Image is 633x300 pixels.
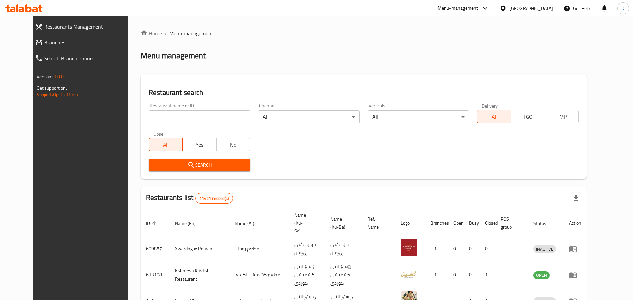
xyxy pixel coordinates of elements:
div: Export file [568,190,584,206]
button: Search [149,159,250,171]
label: Delivery [482,103,498,108]
span: Search Branch Phone [44,54,134,62]
span: 11421 record(s) [196,195,233,202]
span: All [480,112,508,122]
span: Restaurants Management [44,23,134,31]
span: TGO [514,112,542,122]
th: Open [448,209,464,237]
span: Branches [44,39,134,46]
span: ID [146,219,159,227]
h2: Restaurants list [146,193,233,204]
button: All [477,110,511,123]
input: Search for restaurant name or ID.. [149,110,250,123]
span: Menu management [169,29,213,37]
span: Ref. Name [367,215,387,231]
h2: Restaurant search [149,88,579,97]
button: Yes [182,138,216,151]
a: Branches [30,35,139,50]
span: TMP [548,112,576,122]
span: No [219,140,248,150]
span: D [621,5,624,12]
span: Name (Ku-Ba) [330,215,354,231]
div: Total records count [195,193,233,204]
button: All [149,138,183,151]
td: 0 [464,260,480,289]
button: TGO [511,110,545,123]
span: 1.0.0 [54,72,64,81]
span: All [152,140,180,150]
td: 0 [480,237,496,260]
td: 1 [480,260,496,289]
a: Restaurants Management [30,19,139,35]
span: Name (En) [175,219,204,227]
div: Menu [569,245,581,253]
td: 609857 [141,237,170,260]
span: Name (Ar) [235,219,263,227]
td: مطعم رومان [229,237,289,260]
div: Menu-management [438,4,478,12]
img: Kshmesh Kurdish Restaurant [401,265,417,282]
span: Name (Ku-So) [294,211,317,235]
div: Menu [569,271,581,279]
li: / [165,29,167,37]
td: مطعم كشميش الكردي [229,260,289,289]
td: خواردنگەی ڕۆمان [325,237,362,260]
td: رێستۆرانتی کشمیشى كوردى [289,260,325,289]
th: Closed [480,209,496,237]
label: Upsell [153,131,166,136]
span: Get support on: [37,84,67,92]
div: All [258,110,360,123]
a: Search Branch Phone [30,50,139,66]
td: 0 [464,237,480,260]
td: 613108 [141,260,170,289]
td: رێستۆرانتی کشمیشى كوردى [325,260,362,289]
td: خواردنگەی ڕۆمان [289,237,325,260]
div: All [368,110,469,123]
div: OPEN [533,271,550,279]
td: 0 [448,260,464,289]
td: Xwardngay Roman [170,237,229,260]
td: Kshmesh Kurdish Restaurant [170,260,229,289]
button: No [216,138,250,151]
span: Version: [37,72,53,81]
span: OPEN [533,271,550,279]
td: 0 [448,237,464,260]
th: Branches [425,209,448,237]
span: Yes [185,140,214,150]
button: TMP [545,110,579,123]
div: [GEOGRAPHIC_DATA] [509,5,553,12]
td: 1 [425,237,448,260]
span: Search [154,161,245,169]
a: Support.OpsPlatform [37,90,78,99]
a: Home [141,29,162,37]
th: Action [564,209,587,237]
img: Xwardngay Roman [401,239,417,256]
span: Status [533,219,555,227]
span: INACTIVE [533,245,556,253]
th: Logo [395,209,425,237]
h2: Menu management [141,50,206,61]
td: 1 [425,260,448,289]
span: POS group [501,215,520,231]
div: INACTIVE [533,245,556,253]
th: Busy [464,209,480,237]
nav: breadcrumb [141,29,587,37]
